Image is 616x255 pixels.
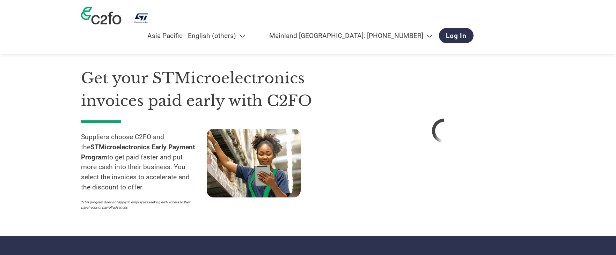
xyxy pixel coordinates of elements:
[81,132,207,193] p: Suppliers choose C2FO and the to get paid faster and put more cash into their business. You selec...
[81,200,200,210] p: *This program does not apply to employees seeking early access to their paychecks or payroll adva...
[439,28,474,43] a: Log In
[81,67,332,112] h1: Get your STMicroelectronics invoices paid early with C2FO
[132,12,150,24] img: STMicroelectronics
[81,143,195,161] strong: STMicroelectronics Early Payment Program
[81,7,122,24] img: c2fo logo
[207,129,301,197] img: supply chain worker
